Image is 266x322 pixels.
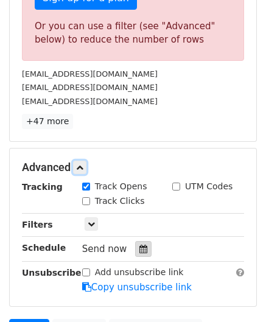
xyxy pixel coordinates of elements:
[95,180,147,193] label: Track Opens
[22,220,53,229] strong: Filters
[22,97,158,106] small: [EMAIL_ADDRESS][DOMAIN_NAME]
[22,243,66,253] strong: Schedule
[22,161,244,174] h5: Advanced
[95,266,184,279] label: Add unsubscribe link
[22,114,73,129] a: +47 more
[205,264,266,322] iframe: Chat Widget
[22,69,158,79] small: [EMAIL_ADDRESS][DOMAIN_NAME]
[22,182,63,192] strong: Tracking
[185,180,233,193] label: UTM Codes
[82,243,127,254] span: Send now
[35,19,231,47] div: Or you can use a filter (see "Advanced" below) to reduce the number of rows
[82,282,192,293] a: Copy unsubscribe link
[22,268,82,278] strong: Unsubscribe
[95,195,145,208] label: Track Clicks
[22,83,158,92] small: [EMAIL_ADDRESS][DOMAIN_NAME]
